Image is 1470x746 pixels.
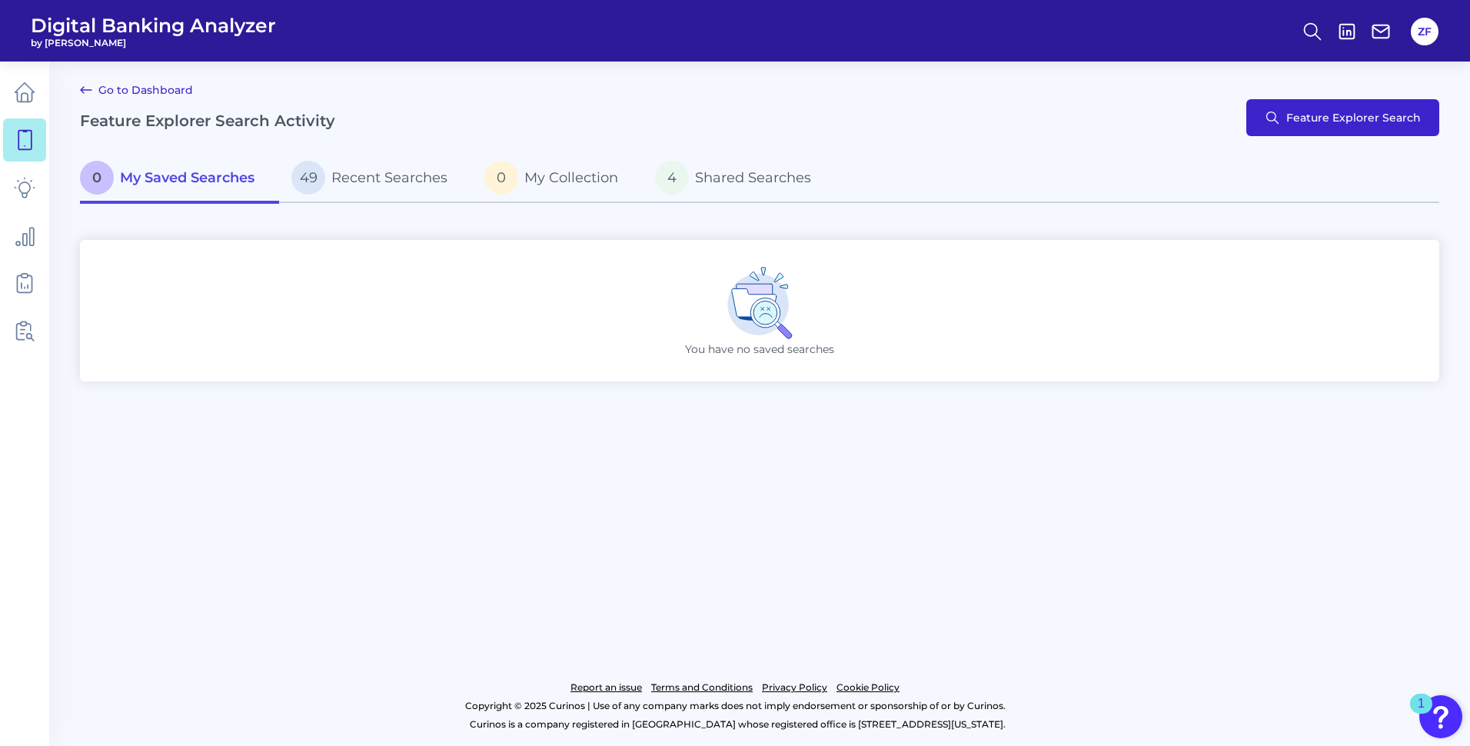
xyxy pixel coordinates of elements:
button: Open Resource Center, 1 new notification [1419,695,1462,738]
p: Curinos is a company registered in [GEOGRAPHIC_DATA] whose registered office is [STREET_ADDRESS][... [80,715,1395,734]
span: Digital Banking Analyzer [31,14,276,37]
span: 0 [484,161,518,195]
button: ZF [1411,18,1438,45]
a: Cookie Policy [836,678,900,697]
span: 49 [291,161,325,195]
span: 4 [655,161,689,195]
a: Terms and Conditions [651,678,753,697]
a: Go to Dashboard [80,81,193,99]
span: Shared Searches [695,169,811,186]
span: My Saved Searches [120,169,254,186]
a: 4Shared Searches [643,155,836,204]
h2: Feature Explorer Search Activity [80,112,335,130]
div: You have no saved searches [80,240,1439,381]
a: Privacy Policy [762,678,827,697]
a: 0My Collection [472,155,643,204]
p: Copyright © 2025 Curinos | Use of any company marks does not imply endorsement or sponsorship of ... [75,697,1395,715]
span: Recent Searches [331,169,447,186]
a: 0My Saved Searches [80,155,279,204]
a: 49Recent Searches [279,155,472,204]
button: Feature Explorer Search [1246,99,1439,136]
span: Feature Explorer Search [1286,112,1421,124]
span: My Collection [524,169,618,186]
span: by [PERSON_NAME] [31,37,276,48]
a: Report an issue [570,678,642,697]
span: 0 [80,161,114,195]
div: 1 [1418,704,1425,724]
